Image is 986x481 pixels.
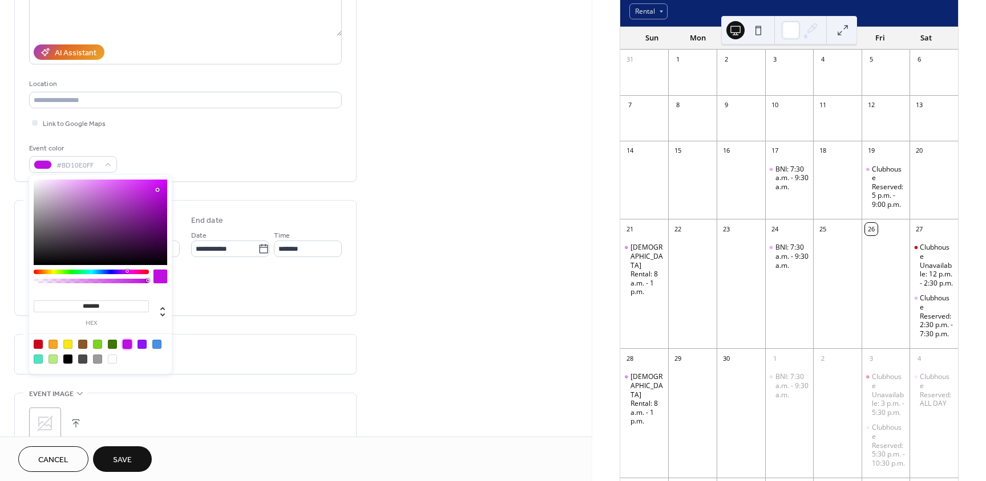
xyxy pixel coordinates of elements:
div: 20 [913,145,926,157]
div: Tue [721,27,766,50]
div: 3 [865,352,878,365]
span: Link to Google Maps [43,118,106,130]
div: Clubhouse Unavailable: 3 p.m. - 5:30 p.m. [872,372,906,417]
div: 13 [913,99,926,112]
div: #7ED321 [93,340,102,349]
div: 27 [913,223,926,235]
div: 30 [720,352,733,365]
div: Clubhouse Reserved: 2:30 p.m. - 7:30 p.m. [920,294,953,338]
div: 17 [769,145,781,157]
div: #8B572A [78,340,87,349]
div: Sun [629,27,675,50]
div: #B8E986 [49,354,58,364]
div: Clubhouse Unavailable: 3 p.m. - 5:30 p.m. [862,372,910,417]
div: 2 [720,54,733,66]
div: 26 [865,223,878,235]
div: #4A90E2 [152,340,161,349]
span: Event image [29,388,74,400]
div: 6 [913,54,926,66]
div: Clubhouse Reserved: 2:30 p.m. - 7:30 p.m. [910,294,958,338]
div: #BD10E0 [123,340,132,349]
div: Location [29,78,340,90]
div: 10 [769,99,781,112]
div: 18 [817,145,829,157]
div: Clubhouse Reserved: 5 p.m. - 9:00 p.m. [862,165,910,209]
div: 9 [720,99,733,112]
div: 14 [624,145,636,157]
span: Save [113,454,132,466]
span: Date [191,230,207,242]
div: 19 [865,145,878,157]
div: 7 [624,99,636,112]
div: 31 [624,54,636,66]
div: Clubhouse Reserved: 5:30 p.m. - 10:30 p.m. [872,423,906,467]
div: Sat [903,27,949,50]
div: #D0021B [34,340,43,349]
button: AI Assistant [34,44,104,60]
div: AI Assistant [55,47,96,59]
div: Clubhouse Unavailable: 12 p.m. - 2:30 p.m. [920,243,953,287]
div: #9B9B9B [93,354,102,364]
div: 11 [817,99,829,112]
div: #000000 [63,354,72,364]
div: #9013FE [138,340,147,349]
div: [DEMOGRAPHIC_DATA] Rental: 8 a.m. - 1 p.m. [631,372,664,426]
div: BNI: 7:30 a.m. - 9:30 a.m. [765,372,814,399]
label: hex [34,320,149,327]
div: 15 [672,145,684,157]
div: 16 [720,145,733,157]
div: Church Rental: 8 a.m. - 1 p.m. [620,243,669,296]
div: 12 [865,99,878,112]
div: [DEMOGRAPHIC_DATA] Rental: 8 a.m. - 1 p.m. [631,243,664,296]
div: 4 [817,54,829,66]
div: #417505 [108,340,117,349]
div: #F8E71C [63,340,72,349]
div: BNI: 7:30 a.m. - 9:30 a.m. [775,243,809,270]
span: Cancel [38,454,68,466]
div: 2 [817,352,829,365]
button: Cancel [18,446,88,472]
div: 22 [672,223,684,235]
div: 8 [672,99,684,112]
button: Save [93,446,152,472]
div: 21 [624,223,636,235]
div: BNI: 7:30 a.m. - 9:30 a.m. [765,165,814,191]
div: BNI: 7:30 a.m. - 9:30 a.m. [765,243,814,270]
div: 4 [913,352,926,365]
div: Mon [675,27,721,50]
div: 1 [672,54,684,66]
div: Clubhouse Reserved: ALL DAY [910,372,958,407]
div: 23 [720,223,733,235]
div: Clubhouse Reserved: 5:30 p.m. - 10:30 p.m. [862,423,910,467]
div: BNI: 7:30 a.m. - 9:30 a.m. [775,372,809,399]
span: Time [274,230,290,242]
div: Clubhouse Reserved: 5 p.m. - 9:00 p.m. [872,165,906,209]
div: 1 [769,352,781,365]
div: 5 [865,54,878,66]
span: #BD10E0FF [56,160,99,172]
div: 24 [769,223,781,235]
div: Clubhouse Reserved: ALL DAY [920,372,953,407]
div: 28 [624,352,636,365]
div: ; [29,407,61,439]
div: #4A4A4A [78,354,87,364]
div: #F5A623 [49,340,58,349]
div: #FFFFFF [108,354,117,364]
div: BNI: 7:30 a.m. - 9:30 a.m. [775,165,809,191]
div: Event color [29,142,115,154]
div: Church Rental: 8 a.m. - 1 p.m. [620,372,669,426]
div: Clubhouse Unavailable: 12 p.m. - 2:30 p.m. [910,243,958,287]
div: #50E3C2 [34,354,43,364]
div: 29 [672,352,684,365]
div: 3 [769,54,781,66]
div: 25 [817,223,829,235]
div: Fri [858,27,903,50]
div: End date [191,215,223,227]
